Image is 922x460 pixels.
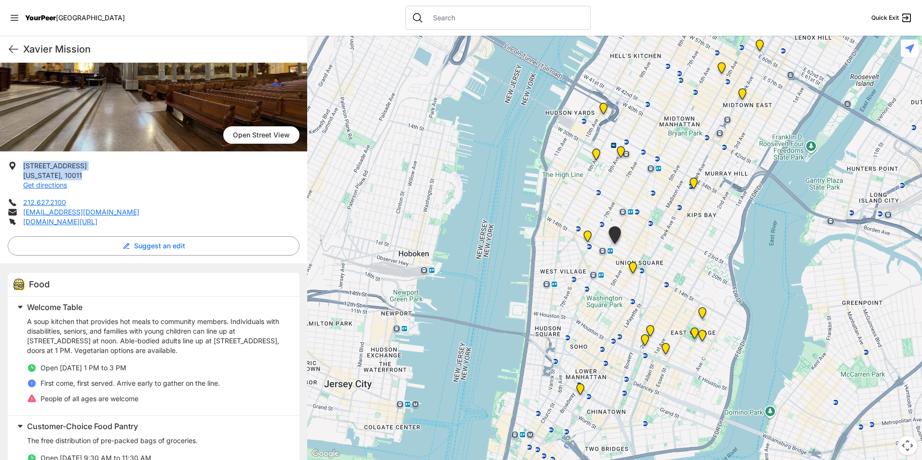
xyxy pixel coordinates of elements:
[25,15,125,21] a: YourPeer[GEOGRAPHIC_DATA]
[871,12,912,24] a: Quick Exit
[29,279,50,289] span: Food
[684,174,704,197] div: Mainchance Adult Drop-in Center
[223,126,299,144] span: Open Street View
[594,99,613,122] div: Sylvia's Place
[871,14,899,22] span: Quick Exit
[611,142,631,165] div: Antonio Olivieri Drop-in Center
[134,241,185,251] span: Suggest an edit
[578,227,597,250] div: Church of the Village
[23,181,67,189] a: Get directions
[570,379,590,403] div: Tribeca Campus/New York City Rescue Mission
[898,436,917,455] button: Map camera controls
[310,447,341,460] a: Open this area in Google Maps (opens a new window)
[41,394,138,403] span: People of all ages are welcome
[23,208,139,216] a: [EMAIL_ADDRESS][DOMAIN_NAME]
[27,302,82,312] span: Welcome Table
[23,162,87,170] span: [STREET_ADDRESS]
[41,364,126,372] span: Open [DATE] 1 PM to 3 PM
[310,447,341,460] img: Google
[41,379,220,388] p: First come, first served. Arrive early to gather on the line.
[427,13,584,23] input: Search
[65,171,82,179] span: 10011
[23,42,299,56] h1: Xavier Mission
[56,14,125,22] span: [GEOGRAPHIC_DATA]
[23,217,97,226] a: [DOMAIN_NAME][URL]
[27,317,288,355] p: A soup kitchen that provides hot meals to community members. Individuals with disabilities, senio...
[623,258,643,281] div: Synagoge at Union Square
[586,145,606,168] div: Chelsea
[603,222,627,252] div: Back of the Church
[692,326,712,349] div: Manhattan
[27,436,288,446] p: The free distribution of pre-packed bags of groceries.
[732,84,752,108] div: St. Bartholomew's Community Ministry
[685,324,705,347] div: Lunch in the Park
[61,171,63,179] span: ,
[8,236,299,256] button: Suggest an edit
[23,171,61,179] span: [US_STATE]
[656,339,676,362] div: University Community Social Services (UCSS)
[25,14,56,22] span: YourPeer
[23,198,66,206] a: 212.627.2100
[640,321,660,344] div: Maryhouse
[635,330,655,353] div: St. Joseph House
[27,421,138,431] span: Customer-Choice Food Pantry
